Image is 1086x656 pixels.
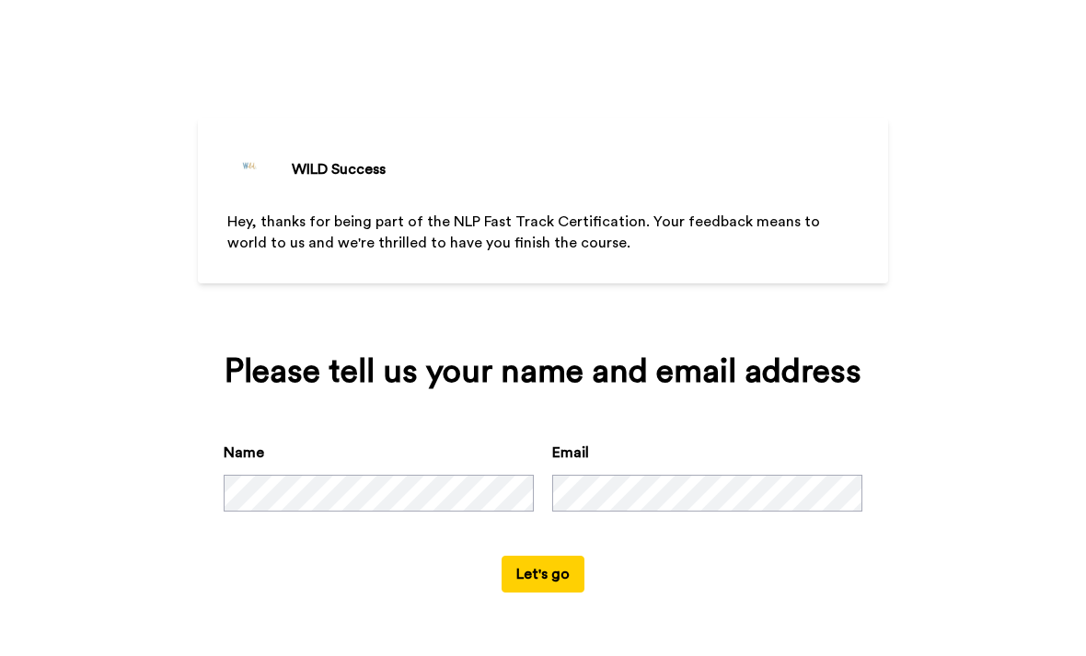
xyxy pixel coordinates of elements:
[552,442,589,464] label: Email
[224,353,862,390] div: Please tell us your name and email address
[224,442,264,464] label: Name
[292,158,386,180] div: WILD Success
[502,556,584,593] button: Let's go
[227,214,824,250] span: Hey, thanks for being part of the NLP Fast Track Certification. Your feedback means to world to u...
